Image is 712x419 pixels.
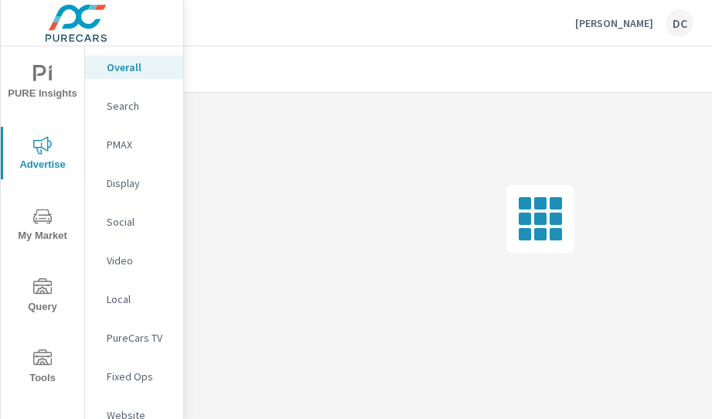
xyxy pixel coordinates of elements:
[107,214,171,230] p: Social
[5,278,80,316] span: Query
[5,349,80,387] span: Tools
[107,175,171,191] p: Display
[85,365,183,388] div: Fixed Ops
[5,207,80,245] span: My Market
[107,291,171,307] p: Local
[5,65,80,103] span: PURE Insights
[85,94,183,118] div: Search
[575,16,653,30] p: [PERSON_NAME]
[85,288,183,311] div: Local
[85,133,183,156] div: PMAX
[107,98,171,114] p: Search
[107,253,171,268] p: Video
[107,60,171,75] p: Overall
[85,326,183,349] div: PureCars TV
[85,172,183,195] div: Display
[85,249,183,272] div: Video
[107,137,171,152] p: PMAX
[85,56,183,79] div: Overall
[85,210,183,233] div: Social
[107,330,171,346] p: PureCars TV
[107,369,171,384] p: Fixed Ops
[666,9,693,37] div: DC
[5,136,80,174] span: Advertise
